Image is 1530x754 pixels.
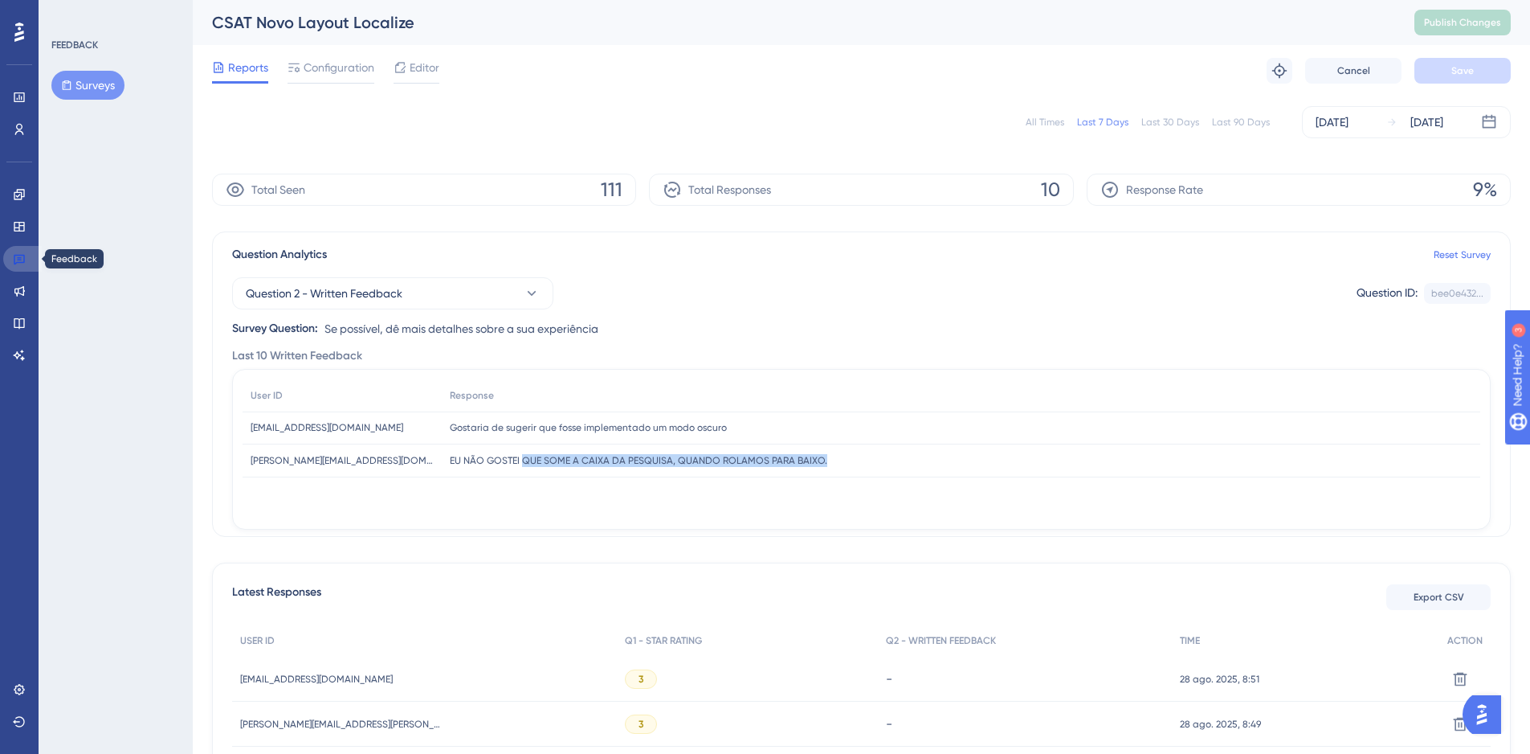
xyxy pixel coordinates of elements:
[232,346,362,366] span: Last 10 Written Feedback
[450,421,727,434] span: Gostaria de sugerir que fosse implementado um modo oscuro
[1414,10,1511,35] button: Publish Changes
[1180,673,1259,686] span: 28 ago. 2025, 8:51
[324,319,598,338] span: Se possível, dê mais detalhes sobre a sua experiência
[450,454,827,467] span: EU NÃO GOSTEI QUE SOME A CAIXA DA PESQUISA, QUANDO ROLAMOS PARA BAIXO.
[639,673,643,686] span: 3
[1451,64,1474,77] span: Save
[1431,287,1483,300] div: bee0e432...
[246,284,402,303] span: Question 2 - Written Feedback
[886,634,996,647] span: Q2 - WRITTEN FEEDBACK
[251,180,305,199] span: Total Seen
[1126,180,1203,199] span: Response Rate
[688,180,771,199] span: Total Responses
[1410,113,1443,132] div: [DATE]
[1041,177,1060,203] span: 10
[240,718,441,731] span: [PERSON_NAME][EMAIL_ADDRESS][PERSON_NAME][DOMAIN_NAME]
[1424,16,1501,29] span: Publish Changes
[886,671,1164,686] div: -
[1414,58,1511,84] button: Save
[1386,584,1491,610] button: Export CSV
[639,718,643,731] span: 3
[1026,116,1064,129] div: All Times
[232,277,553,309] button: Question 2 - Written Feedback
[112,8,116,21] div: 3
[240,634,275,647] span: USER ID
[38,4,100,23] span: Need Help?
[625,634,702,647] span: Q1 - STAR RATING
[304,58,374,77] span: Configuration
[1212,116,1270,129] div: Last 90 Days
[232,583,321,612] span: Latest Responses
[232,245,327,264] span: Question Analytics
[601,177,622,203] span: 111
[1141,116,1199,129] div: Last 30 Days
[251,389,283,402] span: User ID
[240,673,393,686] span: [EMAIL_ADDRESS][DOMAIN_NAME]
[51,39,98,51] div: FEEDBACK
[1316,113,1348,132] div: [DATE]
[1337,64,1370,77] span: Cancel
[886,716,1164,731] div: -
[212,11,1374,34] div: CSAT Novo Layout Localize
[1077,116,1128,129] div: Last 7 Days
[228,58,268,77] span: Reports
[1473,177,1497,203] span: 9%
[1305,58,1401,84] button: Cancel
[251,421,403,434] span: [EMAIL_ADDRESS][DOMAIN_NAME]
[251,454,434,467] span: [PERSON_NAME][EMAIL_ADDRESS][DOMAIN_NAME]
[1463,690,1511,739] iframe: UserGuiding AI Assistant Launcher
[410,58,439,77] span: Editor
[1180,718,1261,731] span: 28 ago. 2025, 8:49
[1447,634,1483,647] span: ACTION
[1434,248,1491,261] a: Reset Survey
[1357,283,1418,304] div: Question ID:
[232,319,318,338] div: Survey Question:
[51,71,124,100] button: Surveys
[1414,591,1464,604] span: Export CSV
[1180,634,1200,647] span: TIME
[450,389,494,402] span: Response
